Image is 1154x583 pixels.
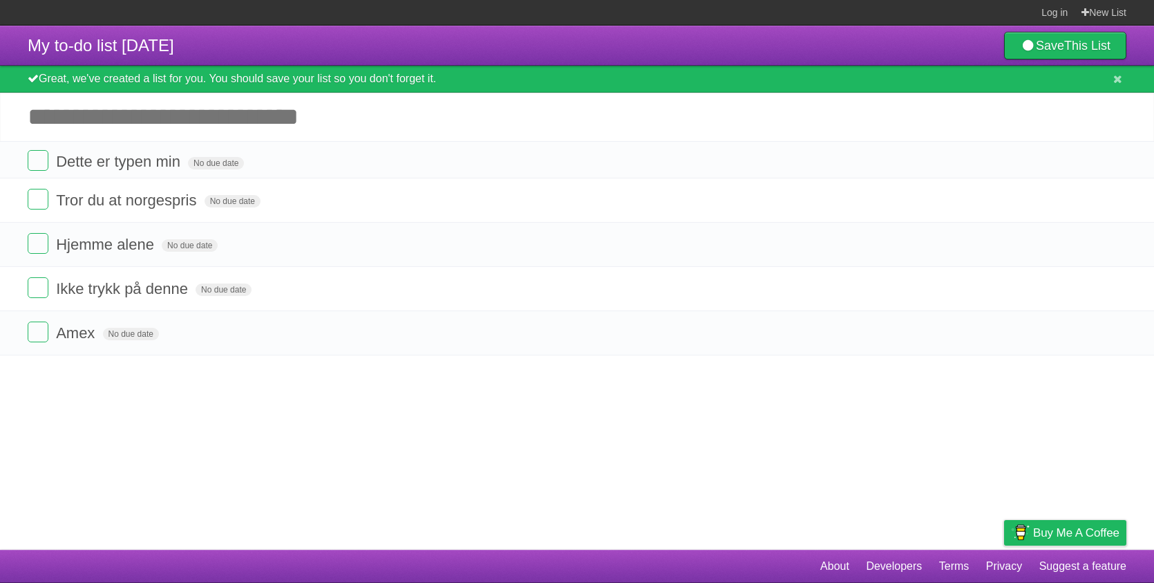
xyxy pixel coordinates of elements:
[1064,39,1110,53] b: This List
[820,553,849,580] a: About
[28,233,48,254] label: Done
[56,192,200,209] span: Tror du at norgespris
[103,328,159,340] span: No due date
[1004,32,1126,59] a: SaveThis List
[1004,520,1126,546] a: Buy me a coffee
[1039,553,1126,580] a: Suggest a feature
[205,195,261,207] span: No due date
[939,553,969,580] a: Terms
[56,153,184,170] span: Dette er typen min
[28,322,48,342] label: Done
[28,150,48,171] label: Done
[1011,521,1030,544] img: Buy me a coffee
[188,157,244,169] span: No due date
[196,284,252,296] span: No due date
[28,36,174,55] span: My to-do list [DATE]
[162,239,218,252] span: No due date
[866,553,922,580] a: Developers
[986,553,1022,580] a: Privacy
[56,280,191,297] span: Ikke trykk på denne
[56,236,158,253] span: Hjemme alene
[56,324,98,342] span: Amex
[1033,521,1119,545] span: Buy me a coffee
[28,277,48,298] label: Done
[28,189,48,210] label: Done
